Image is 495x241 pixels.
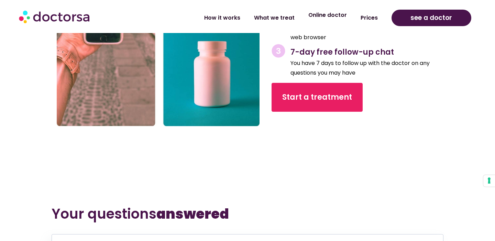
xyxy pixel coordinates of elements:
[483,175,495,187] button: Your consent preferences for tracking technologies
[52,206,443,222] h2: Your questions
[410,12,452,23] span: see a doctor
[392,10,471,26] a: see a doctor
[272,83,363,112] a: Start a treatment
[197,10,247,26] a: How it works
[282,92,352,103] span: Start a treatment
[131,10,384,26] nav: Menu
[354,10,385,26] a: Prices
[290,58,436,78] p: You have 7 days to follow up with the doctor on any questions you may have
[247,10,301,26] a: What we treat
[301,7,354,23] a: Online doctor
[156,204,229,223] b: answered
[290,47,394,57] span: 7-day free follow-up chat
